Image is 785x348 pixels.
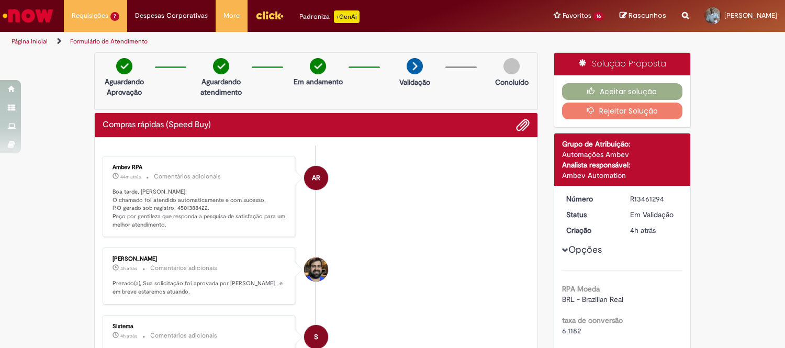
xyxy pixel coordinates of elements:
time: 29/08/2025 10:01:35 [630,226,656,235]
span: More [223,10,240,21]
dt: Status [558,209,623,220]
div: 29/08/2025 10:01:35 [630,225,679,235]
span: 4h atrás [630,226,656,235]
div: Thiago De Oliveira Ribeiro [304,257,328,282]
span: BRL - Brazilian Real [562,295,623,304]
span: [PERSON_NAME] [724,11,777,20]
img: img-circle-grey.png [503,58,520,74]
time: 29/08/2025 10:09:05 [120,265,137,272]
h2: Compras rápidas (Speed Buy) Histórico de tíquete [103,120,211,130]
ul: Trilhas de página [8,32,515,51]
div: Solução Proposta [554,53,691,75]
div: Ambev Automation [562,170,683,181]
dt: Criação [558,225,623,235]
small: Comentários adicionais [154,172,221,181]
div: Em Validação [630,209,679,220]
button: Aceitar solução [562,83,683,100]
small: Comentários adicionais [150,264,217,273]
time: 29/08/2025 13:38:09 [120,174,141,180]
p: Prezado(a), Sua solicitação foi aprovada por [PERSON_NAME] , e em breve estaremos atuando. [113,279,287,296]
a: Página inicial [12,37,48,46]
span: 4h atrás [120,333,137,339]
p: Aguardando Aprovação [99,76,150,97]
div: Automações Ambev [562,149,683,160]
img: ServiceNow [1,5,55,26]
img: click_logo_yellow_360x200.png [255,7,284,23]
p: Em andamento [294,76,343,87]
div: Analista responsável: [562,160,683,170]
span: 4h atrás [120,265,137,272]
div: Grupo de Atribuição: [562,139,683,149]
div: Ambev RPA [304,166,328,190]
p: +GenAi [334,10,360,23]
span: Despesas Corporativas [135,10,208,21]
img: check-circle-green.png [310,58,326,74]
dt: Número [558,194,623,204]
div: Sistema [113,323,287,330]
span: Requisições [72,10,108,21]
div: Padroniza [299,10,360,23]
a: Rascunhos [620,11,666,21]
span: 6.1182 [562,326,581,335]
time: 29/08/2025 10:01:47 [120,333,137,339]
button: Adicionar anexos [516,118,530,132]
a: Formulário de Atendimento [70,37,148,46]
span: 7 [110,12,119,21]
p: Boa tarde, [PERSON_NAME]! O chamado foi atendido automaticamente e com sucesso. P.O gerado sob re... [113,188,287,229]
span: Rascunhos [629,10,666,20]
button: Rejeitar Solução [562,103,683,119]
img: check-circle-green.png [213,58,229,74]
b: RPA Moeda [562,284,600,294]
span: 16 [593,12,604,21]
p: Aguardando atendimento [196,76,246,97]
div: R13461294 [630,194,679,204]
b: taxa de conversão [562,316,623,325]
span: 44m atrás [120,174,141,180]
div: [PERSON_NAME] [113,256,287,262]
img: arrow-next.png [407,58,423,74]
div: Ambev RPA [113,164,287,171]
span: AR [312,165,320,190]
img: check-circle-green.png [116,58,132,74]
p: Validação [399,77,430,87]
small: Comentários adicionais [150,331,217,340]
span: Favoritos [563,10,591,21]
p: Concluído [495,77,529,87]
